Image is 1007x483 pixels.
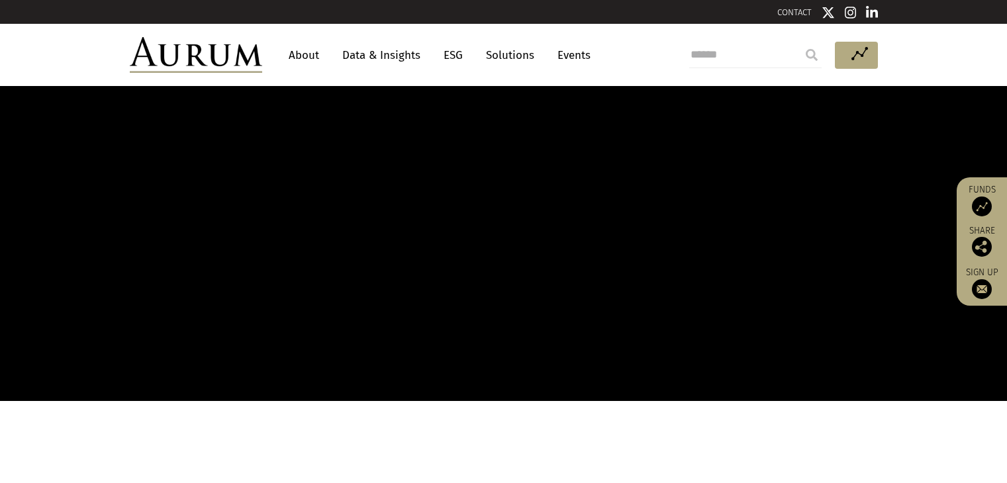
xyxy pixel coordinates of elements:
a: Data & Insights [336,43,427,67]
img: Sign up to our newsletter [972,279,992,299]
img: Instagram icon [845,6,857,19]
a: Funds [963,184,1000,216]
a: About [282,43,326,67]
img: Access Funds [972,197,992,216]
input: Submit [798,42,825,68]
img: Linkedin icon [866,6,878,19]
a: Sign up [963,267,1000,299]
a: CONTACT [777,7,812,17]
a: Events [551,43,591,67]
img: Aurum [130,37,262,73]
a: ESG [437,43,469,67]
div: Share [963,226,1000,257]
img: Twitter icon [822,6,835,19]
img: Share this post [972,237,992,257]
a: Solutions [479,43,541,67]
